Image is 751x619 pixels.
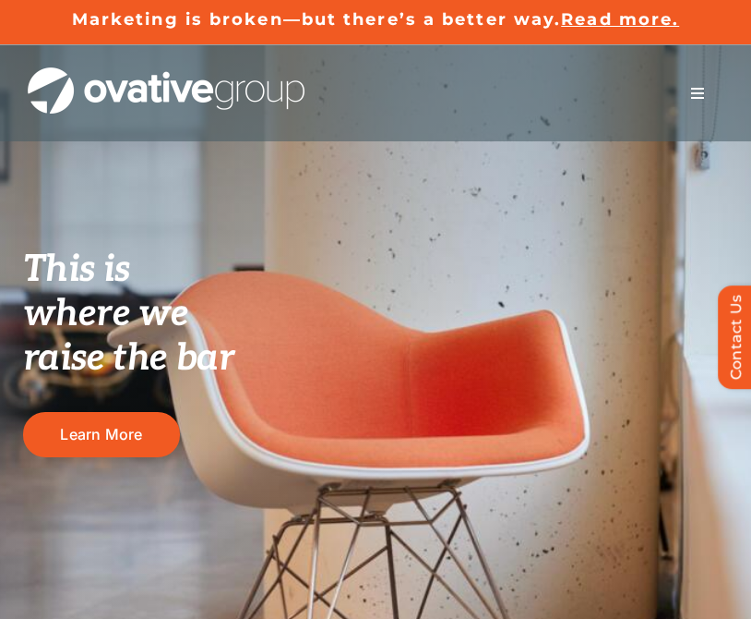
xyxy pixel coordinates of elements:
a: Marketing is broken—but there’s a better way. [72,9,562,30]
a: OG_Full_horizontal_WHT [28,66,304,83]
span: Learn More [60,426,142,443]
a: Learn More [23,412,180,457]
a: Read more. [561,9,679,30]
span: where we raise the bar [23,292,234,381]
nav: Menu [672,75,723,112]
span: This is [23,248,130,292]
